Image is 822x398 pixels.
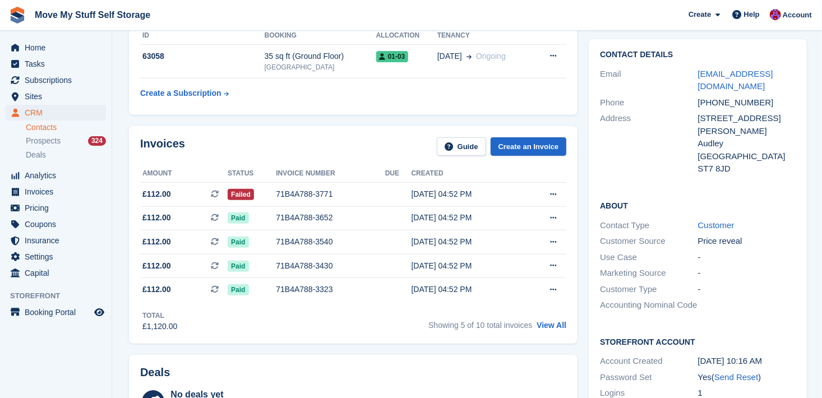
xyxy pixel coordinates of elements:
span: Capital [25,265,92,281]
div: Customer Source [600,235,698,248]
span: Help [744,9,760,20]
a: menu [6,233,106,248]
div: 71B4A788-3323 [276,284,385,295]
th: Due [385,165,412,183]
div: [DATE] 04:52 PM [412,212,523,224]
span: Tasks [25,56,92,72]
span: £112.00 [142,188,171,200]
div: 324 [88,136,106,146]
div: 71B4A788-3771 [276,188,385,200]
span: Showing 5 of 10 total invoices [428,321,532,330]
div: - [698,283,796,296]
div: [DATE] 04:52 PM [412,260,523,272]
a: Guide [437,137,486,156]
div: Customer Type [600,283,698,296]
div: Price reveal [698,235,796,248]
a: Create a Subscription [140,83,229,104]
div: 71B4A788-3430 [276,260,385,272]
a: menu [6,72,106,88]
div: - [698,267,796,280]
a: menu [6,200,106,216]
span: 01-03 [376,51,409,62]
span: £112.00 [142,260,171,272]
span: Booking Portal [25,304,92,320]
a: Preview store [93,306,106,319]
div: - [698,251,796,264]
span: £112.00 [142,284,171,295]
span: Invoices [25,184,92,200]
a: menu [6,40,106,55]
div: [DATE] 10:16 AM [698,355,796,368]
h2: About [600,200,796,211]
span: £112.00 [142,236,171,248]
span: Failed [228,189,254,200]
h2: Storefront Account [600,336,796,347]
a: Customer [698,220,735,230]
a: Create an Invoice [491,137,567,156]
span: Prospects [26,136,61,146]
div: [DATE] 04:52 PM [412,284,523,295]
a: menu [6,304,106,320]
th: Amount [140,165,228,183]
div: ST7 8JD [698,163,796,175]
div: Marketing Source [600,267,698,280]
a: menu [6,184,106,200]
th: Booking [265,27,376,45]
div: [GEOGRAPHIC_DATA] [265,62,376,72]
a: Send Reset [714,372,758,382]
div: [STREET_ADDRESS][PERSON_NAME] [698,112,796,137]
img: Carrie Machin [770,9,781,20]
div: Total [142,311,177,321]
span: Paid [228,212,248,224]
th: Status [228,165,276,183]
span: £112.00 [142,212,171,224]
a: menu [6,265,106,281]
a: menu [6,56,106,72]
span: Insurance [25,233,92,248]
span: Storefront [10,290,112,302]
a: View All [537,321,566,330]
div: Password Set [600,371,698,384]
span: Paid [228,261,248,272]
span: Paid [228,237,248,248]
div: Account Created [600,355,698,368]
div: £1,120.00 [142,321,177,332]
a: Contacts [26,122,106,133]
div: Address [600,112,698,175]
div: Yes [698,371,796,384]
a: Move My Stuff Self Storage [30,6,155,24]
h2: Invoices [140,137,185,156]
div: [PHONE_NUMBER] [698,96,796,109]
span: Paid [228,284,248,295]
span: CRM [25,105,92,121]
span: Pricing [25,200,92,216]
th: ID [140,27,265,45]
img: stora-icon-8386f47178a22dfd0bd8f6a31ec36ba5ce8667c1dd55bd0f319d3a0aa187defe.svg [9,7,26,24]
div: 71B4A788-3540 [276,236,385,248]
span: Sites [25,89,92,104]
a: menu [6,249,106,265]
span: Create [689,9,711,20]
span: Coupons [25,216,92,232]
div: Contact Type [600,219,698,232]
div: Create a Subscription [140,87,221,99]
a: menu [6,216,106,232]
div: 63058 [140,50,265,62]
div: Accounting Nominal Code [600,299,698,312]
div: Audley [698,137,796,150]
span: Subscriptions [25,72,92,88]
span: Deals [26,150,46,160]
div: Email [600,68,698,93]
div: [GEOGRAPHIC_DATA] [698,150,796,163]
h2: Deals [140,366,170,379]
span: Ongoing [476,52,506,61]
th: Allocation [376,27,437,45]
a: menu [6,168,106,183]
span: ( ) [712,372,761,382]
span: [DATE] [437,50,462,62]
th: Invoice number [276,165,385,183]
span: Analytics [25,168,92,183]
a: menu [6,105,106,121]
div: Use Case [600,251,698,264]
div: 35 sq ft (Ground Floor) [265,50,376,62]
